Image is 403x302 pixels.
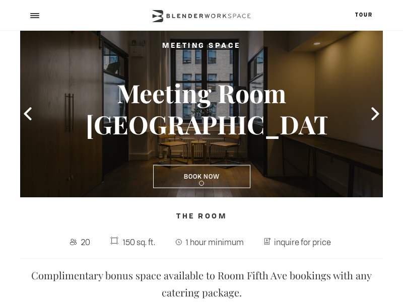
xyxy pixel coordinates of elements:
span: 150 sq. ft. [120,234,158,250]
span: 20 [79,234,93,250]
span: inquire for price [272,234,334,250]
h4: The Room [20,207,383,226]
p: Complimentary bonus space available to Room Fifth Ave bookings with any catering package. [20,267,383,301]
span: 1 hour minimum [183,234,246,250]
h2: Meeting Space [86,40,317,52]
h3: Meeting Room [GEOGRAPHIC_DATA] [86,78,317,140]
a: Tour [355,13,373,18]
a: Book Now [153,165,250,188]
